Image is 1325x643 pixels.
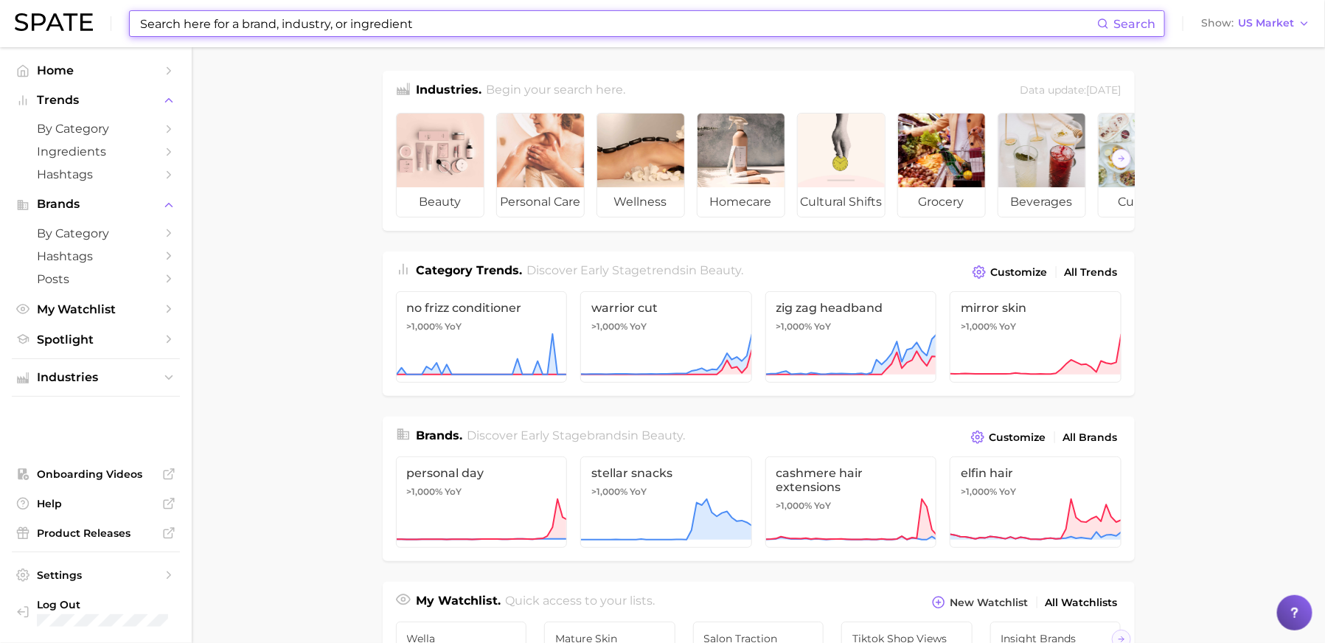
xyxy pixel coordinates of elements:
span: >1,000% [407,321,443,332]
span: All Watchlists [1046,597,1118,609]
span: Brands . [417,428,463,442]
span: YoY [999,486,1016,498]
span: Home [37,63,155,77]
span: Hashtags [37,167,155,181]
span: mirror skin [961,301,1110,315]
span: Posts [37,272,155,286]
h1: Industries. [417,81,482,101]
a: Hashtags [12,163,180,186]
span: Discover Early Stage trends in . [526,263,743,277]
span: stellar snacks [591,466,741,480]
a: cashmere hair extensions>1,000% YoY [765,456,937,548]
span: homecare [698,187,785,217]
a: Help [12,493,180,515]
span: YoY [445,486,462,498]
button: Scroll Right [1112,149,1131,168]
h2: Begin your search here. [486,81,625,101]
span: >1,000% [961,486,997,497]
span: >1,000% [776,500,813,511]
span: >1,000% [591,486,627,497]
a: Settings [12,564,180,586]
span: grocery [898,187,985,217]
span: YoY [815,500,832,512]
a: All Watchlists [1042,593,1121,613]
h2: Quick access to your lists. [505,592,655,613]
span: Show [1201,19,1234,27]
a: beauty [396,113,484,218]
a: Log out. Currently logged in with e-mail danielle@spate.nyc. [12,594,180,632]
span: YoY [630,486,647,498]
span: no frizz conditioner [407,301,557,315]
span: Customize [991,266,1048,279]
span: elfin hair [961,466,1110,480]
a: Ingredients [12,140,180,163]
a: by Category [12,117,180,140]
a: elfin hair>1,000% YoY [950,456,1121,548]
a: Onboarding Videos [12,463,180,485]
a: stellar snacks>1,000% YoY [580,456,752,548]
a: wellness [597,113,685,218]
span: culinary [1099,187,1186,217]
a: Home [12,59,180,82]
span: Help [37,497,155,510]
a: cultural shifts [797,113,886,218]
span: YoY [630,321,647,333]
span: All Brands [1063,431,1118,444]
div: Data update: [DATE] [1020,81,1121,101]
h1: My Watchlist. [417,592,501,613]
span: Discover Early Stage brands in . [467,428,685,442]
span: YoY [815,321,832,333]
a: beverages [998,113,1086,218]
button: ShowUS Market [1197,14,1314,33]
span: Settings [37,569,155,582]
input: Search here for a brand, industry, or ingredient [139,11,1097,36]
a: warrior cut>1,000% YoY [580,291,752,383]
span: Hashtags [37,249,155,263]
span: >1,000% [407,486,443,497]
span: Search [1113,17,1155,31]
span: Ingredients [37,145,155,159]
a: homecare [697,113,785,218]
span: by Category [37,122,155,136]
button: Brands [12,193,180,215]
span: Onboarding Videos [37,468,155,481]
span: Log Out [37,598,168,611]
span: beauty [397,187,484,217]
a: grocery [897,113,986,218]
a: Posts [12,268,180,291]
span: by Category [37,226,155,240]
button: Customize [969,262,1051,282]
span: YoY [445,321,462,333]
span: All Trends [1065,266,1118,279]
a: Hashtags [12,245,180,268]
img: SPATE [15,13,93,31]
span: >1,000% [961,321,997,332]
span: YoY [999,321,1016,333]
span: personal care [497,187,584,217]
a: All Brands [1060,428,1121,448]
a: personal day>1,000% YoY [396,456,568,548]
span: Product Releases [37,526,155,540]
span: cultural shifts [798,187,885,217]
span: My Watchlist [37,302,155,316]
a: Spotlight [12,328,180,351]
a: zig zag headband>1,000% YoY [765,291,937,383]
a: personal care [496,113,585,218]
a: by Category [12,222,180,245]
a: culinary [1098,113,1186,218]
a: My Watchlist [12,298,180,321]
a: no frizz conditioner>1,000% YoY [396,291,568,383]
span: Brands [37,198,155,211]
span: Spotlight [37,333,155,347]
span: >1,000% [591,321,627,332]
span: Industries [37,371,155,384]
span: warrior cut [591,301,741,315]
span: >1,000% [776,321,813,332]
a: Product Releases [12,522,180,544]
span: US Market [1238,19,1294,27]
span: cashmere hair extensions [776,466,926,494]
button: Industries [12,366,180,389]
span: wellness [597,187,684,217]
a: All Trends [1061,263,1121,282]
span: personal day [407,466,557,480]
